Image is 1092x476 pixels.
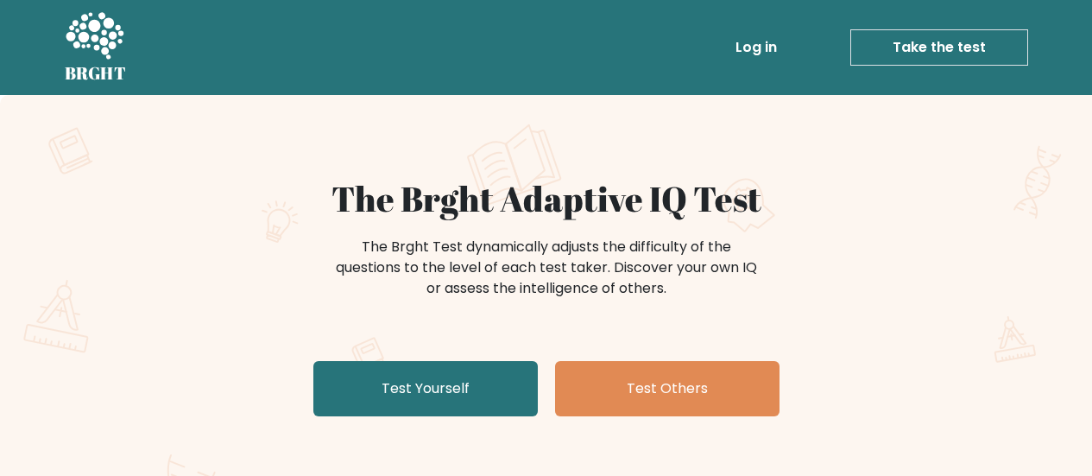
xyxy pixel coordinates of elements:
a: BRGHT [65,7,127,88]
h1: The Brght Adaptive IQ Test [125,178,968,219]
a: Test Yourself [313,361,538,416]
h5: BRGHT [65,63,127,84]
a: Test Others [555,361,780,416]
a: Log in [729,30,784,65]
a: Take the test [850,29,1028,66]
div: The Brght Test dynamically adjusts the difficulty of the questions to the level of each test take... [331,237,762,299]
